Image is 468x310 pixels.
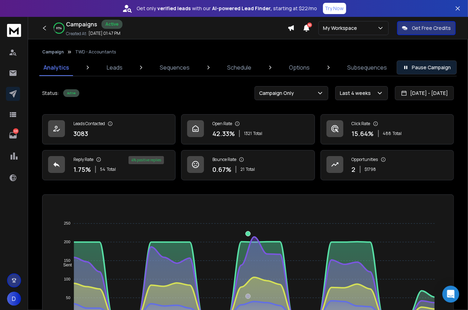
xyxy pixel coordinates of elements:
[107,167,116,172] span: Total
[13,128,19,134] p: 103
[323,3,346,14] button: Try Now
[253,131,262,136] span: Total
[63,89,79,97] div: Active
[395,86,454,100] button: [DATE] - [DATE]
[66,20,97,28] h1: Campaigns
[107,63,123,72] p: Leads
[73,164,91,174] p: 1.75 %
[42,114,176,144] a: Leads Contacted3083
[64,277,70,281] tspan: 100
[397,21,456,35] button: Get Free Credits
[7,292,21,306] button: D
[101,20,123,29] div: Active
[412,25,451,32] p: Get Free Credits
[343,59,391,76] a: Subsequences
[137,5,317,12] p: Get only with our starting at $22/mo
[307,22,312,27] span: 50
[212,157,236,162] p: Bounce Rate
[212,164,231,174] p: 0.67 %
[259,90,297,97] p: Campaign Only
[227,63,251,72] p: Schedule
[181,150,315,180] a: Bounce Rate0.67%21Total
[181,114,315,144] a: Open Rate42.33%1321Total
[212,5,272,12] strong: AI-powered Lead Finder,
[321,114,454,144] a: Click Rate15.64%488Total
[365,167,376,172] p: $ 1798
[103,59,127,76] a: Leads
[160,63,190,72] p: Sequences
[64,258,70,263] tspan: 150
[285,59,314,76] a: Options
[212,129,235,138] p: 42.33 %
[158,5,191,12] strong: verified leads
[352,157,378,162] p: Opportunities
[44,63,69,72] p: Analytics
[100,167,105,172] span: 54
[347,63,387,72] p: Subsequences
[64,240,70,244] tspan: 200
[128,156,164,164] div: 4 % positive replies
[321,150,454,180] a: Opportunities2$1798
[223,59,256,76] a: Schedule
[73,157,93,162] p: Reply Rate
[323,25,360,32] p: My Workspace
[39,59,73,76] a: Analytics
[73,121,105,127] p: Leads Contacted
[352,164,356,174] p: 2
[340,90,374,97] p: Last 4 weeks
[246,167,255,172] span: Total
[42,150,176,180] a: Reply Rate1.75%54Total4% positive replies
[240,167,244,172] span: 21
[42,49,64,55] button: Campaign
[442,286,459,303] div: Open Intercom Messenger
[325,5,344,12] p: Try Now
[6,128,20,142] a: 103
[56,26,62,30] p: 85 %
[88,31,120,36] p: [DATE] 01:47 PM
[58,263,72,267] span: Sent
[352,129,374,138] p: 15.64 %
[289,63,310,72] p: Options
[397,60,457,75] button: Pause Campaign
[42,90,59,97] p: Status:
[383,131,391,136] span: 488
[64,221,70,226] tspan: 250
[212,121,232,127] p: Open Rate
[66,31,87,37] p: Created At:
[393,131,402,136] span: Total
[244,131,252,136] span: 1321
[7,24,21,37] img: logo
[66,296,70,300] tspan: 50
[156,59,194,76] a: Sequences
[75,49,116,55] p: TWD - Accountants
[352,121,370,127] p: Click Rate
[73,129,88,138] p: 3083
